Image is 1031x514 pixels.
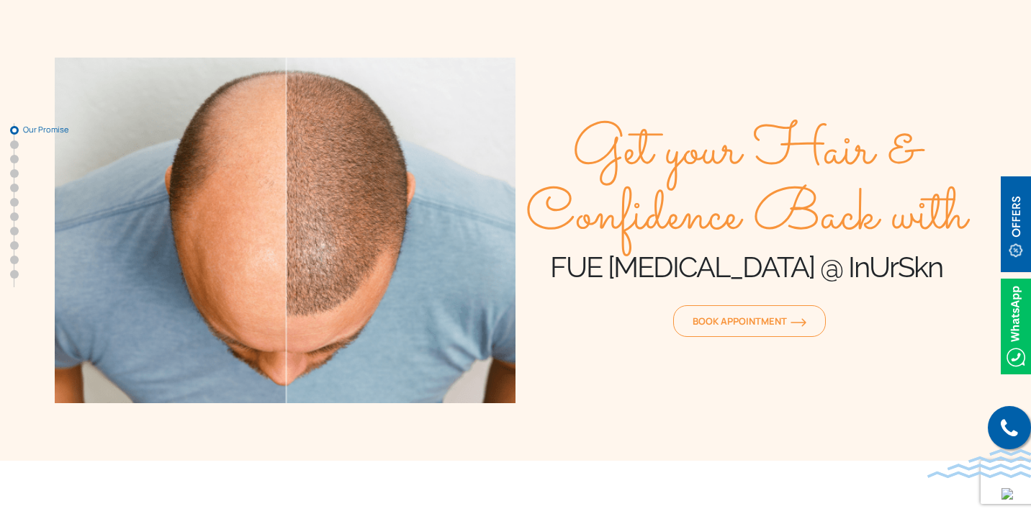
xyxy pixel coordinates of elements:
[693,315,806,328] span: Book Appointment
[1001,279,1031,374] img: Whatsappicon
[23,125,95,134] span: Our Promise
[1001,176,1031,272] img: offerBt
[927,449,1031,478] img: bluewave
[673,305,826,337] a: Book Appointmentorange-arrow
[10,126,19,135] a: Our Promise
[515,120,976,249] span: Get your Hair & Confidence Back with
[791,318,806,327] img: orange-arrow
[515,249,976,285] h1: FUE [MEDICAL_DATA] @ InUrSkn
[1001,488,1013,500] img: up-blue-arrow.svg
[1001,317,1031,333] a: Whatsappicon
